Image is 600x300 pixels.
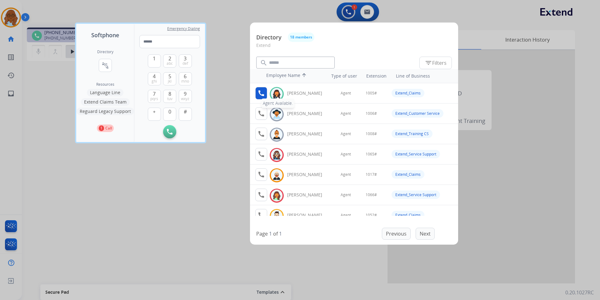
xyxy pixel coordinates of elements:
[366,213,377,218] span: 1052#
[392,191,440,199] div: Extend_Service Support
[256,230,268,237] p: Page
[341,152,351,157] span: Agent
[179,90,192,103] button: 9wxyz
[366,152,377,157] span: 1065#
[300,72,308,80] mat-icon: arrow_upward
[168,55,171,62] span: 2
[393,70,455,82] th: Line of Business
[256,33,282,42] p: Directory
[148,54,161,68] button: 1
[261,99,294,108] div: Agent Available.
[179,108,192,121] button: #
[288,33,314,42] button: 18 members
[272,109,281,119] img: avatar
[168,73,171,80] span: 5
[341,91,351,96] span: Agent
[425,59,447,67] span: Filters
[565,289,594,296] p: 0.20.1027RC
[168,90,171,98] span: 8
[341,111,351,116] span: Agent
[91,31,119,39] span: Softphone
[363,70,390,82] th: Extension
[257,130,265,138] mat-icon: call
[392,89,424,97] div: Extend_Claims
[392,109,443,118] div: Extend_Customer Service
[272,130,281,140] img: avatar
[87,89,123,96] button: Language Line
[148,108,161,121] button: +
[168,108,171,115] span: 0
[184,108,187,115] span: #
[153,108,156,115] span: +
[97,125,114,132] button: 1Call
[153,73,156,80] span: 4
[148,72,161,85] button: 4ghi
[81,98,130,106] button: Extend Claims Team
[257,211,265,219] mat-icon: call
[341,192,351,197] span: Agent
[273,230,278,237] p: of
[184,90,187,98] span: 9
[150,96,158,101] span: pqrs
[97,49,113,54] h2: Directory
[263,69,319,83] th: Employee Name
[366,131,377,136] span: 1008#
[366,192,377,197] span: 1066#
[272,191,281,201] img: avatar
[322,70,360,82] th: Type of user
[179,54,192,68] button: 3def
[96,82,114,87] span: Resources
[257,89,265,97] mat-icon: call
[366,172,377,177] span: 1017#
[260,59,267,67] mat-icon: search
[272,170,281,180] img: avatar
[272,89,281,99] img: avatar
[167,129,172,135] img: call-button
[257,171,265,178] mat-icon: call
[392,211,424,219] div: Extend_Claims
[99,125,104,131] p: 1
[255,87,267,99] button: Agent Available.
[287,212,329,218] div: [PERSON_NAME]
[163,90,176,103] button: 8tuv
[182,61,188,66] span: def
[287,192,329,198] div: [PERSON_NAME]
[152,79,157,84] span: ghi
[167,61,173,66] span: abc
[256,42,452,53] p: Extend
[181,96,189,101] span: wxyz
[341,213,351,218] span: Agent
[341,131,351,136] span: Agent
[272,150,281,160] img: avatar
[105,125,112,131] p: Call
[148,90,161,103] button: 7pqrs
[77,108,134,115] button: Reguard Legacy Support
[287,110,329,117] div: [PERSON_NAME]
[392,130,432,138] div: Extend_Training CS
[168,79,172,84] span: jkl
[167,26,200,31] span: Emergency Dialing
[163,108,176,121] button: 0
[287,151,329,157] div: [PERSON_NAME]
[167,96,172,101] span: tuv
[184,55,187,62] span: 3
[184,73,187,80] span: 6
[287,171,329,178] div: [PERSON_NAME]
[392,150,440,158] div: Extend_Service Support
[287,131,329,137] div: [PERSON_NAME]
[341,172,351,177] span: Agent
[366,111,377,116] span: 1006#
[257,110,265,117] mat-icon: call
[287,90,329,96] div: [PERSON_NAME]
[366,91,377,96] span: 1005#
[102,62,109,69] mat-icon: connect_without_contact
[163,72,176,85] button: 5jkl
[163,54,176,68] button: 2abc
[179,72,192,85] button: 6mno
[181,79,189,84] span: mno
[257,191,265,199] mat-icon: call
[392,170,424,179] div: Extend_Claims
[257,150,265,158] mat-icon: call
[425,59,432,67] mat-icon: filter_list
[272,211,281,221] img: avatar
